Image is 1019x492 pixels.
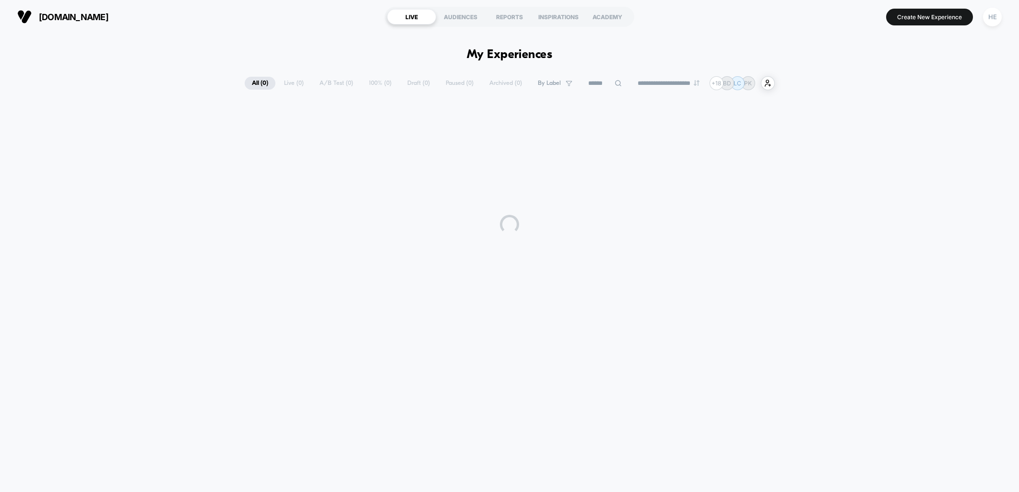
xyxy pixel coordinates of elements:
div: LIVE [387,9,436,24]
h1: My Experiences [467,48,553,62]
p: BD [723,80,731,87]
button: Create New Experience [886,9,973,25]
div: HE [983,8,1002,26]
img: Visually logo [17,10,32,24]
div: ACADEMY [583,9,632,24]
p: LC [734,80,741,87]
span: By Label [538,80,561,87]
div: INSPIRATIONS [534,9,583,24]
span: [DOMAIN_NAME] [39,12,108,22]
div: REPORTS [485,9,534,24]
span: All ( 0 ) [245,77,275,90]
p: PK [744,80,752,87]
img: end [694,80,699,86]
button: HE [980,7,1005,27]
div: + 18 [710,76,723,90]
button: [DOMAIN_NAME] [14,9,111,24]
div: AUDIENCES [436,9,485,24]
